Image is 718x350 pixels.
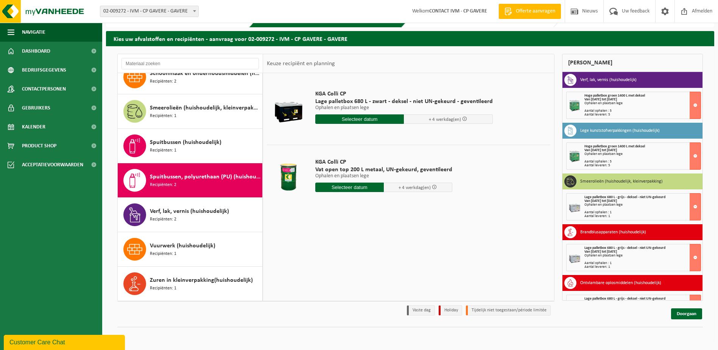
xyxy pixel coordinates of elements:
div: Ophalen en plaatsen lege [584,203,701,207]
span: + 4 werkdag(en) [399,185,431,190]
div: Ophalen en plaatsen lege [584,152,701,156]
span: Product Shop [22,136,56,155]
button: Zuren in kleinverpakking(huishoudelijk) Recipiënten: 1 [118,267,263,301]
span: Offerte aanvragen [514,8,557,15]
strong: Van [DATE] tot [DATE] [584,199,617,203]
span: Dashboard [22,42,50,61]
span: Hoge palletbox groen 1400 L met deksel [584,144,645,148]
div: Ophalen en plaatsen lege [584,102,701,105]
div: Aantal ophalen : 5 [584,109,701,113]
span: KGA Colli CP [315,158,452,166]
span: Recipiënten: 1 [150,147,176,154]
div: [PERSON_NAME] [562,54,703,72]
a: Doorgaan [671,308,702,319]
span: Spuitbussen (huishoudelijk) [150,138,221,147]
span: 02-009272 - IVM - CP GAVERE - GAVERE [100,6,198,17]
h3: Lege kunststofverpakkingen (huishoudelijk) [580,125,660,137]
strong: CONTACT IVM - CP GAVERE [429,8,487,14]
span: 02-009272 - IVM - CP GAVERE - GAVERE [100,6,199,17]
span: + 4 werkdag(en) [429,117,461,122]
p: Ophalen en plaatsen lege [315,173,452,179]
span: Zuren in kleinverpakking(huishoudelijk) [150,276,253,285]
div: Aantal ophalen : 1 [584,261,701,265]
iframe: chat widget [4,333,126,350]
span: Lage palletbox 680 L - grijs - deksel - niet UN-gekeurd [584,297,665,301]
button: Spuitbussen, polyurethaan (PU) (huishoudelijk) Recipiënten: 2 [118,163,263,198]
div: Aantal ophalen : 1 [584,211,701,214]
h3: Brandblusapparaten (huishoudelijk) [580,226,646,238]
strong: Van [DATE] tot [DATE] [584,97,617,102]
h3: Verf, lak, vernis (huishoudelijk) [580,74,637,86]
span: Recipiënten: 1 [150,250,176,258]
button: Schoonmaak en onderhoudsmiddelen (huishoudelijk) Recipiënten: 2 [118,60,263,94]
div: Aantal leveren: 1 [584,214,701,218]
li: Holiday [439,305,462,316]
div: Ophalen en plaatsen lege [584,254,701,258]
div: Keuze recipiënt en planning [263,54,339,73]
button: Spuitbussen (huishoudelijk) Recipiënten: 1 [118,129,263,163]
h3: Ontvlambare oplosmiddelen (huishoudelijk) [580,277,661,289]
a: Offerte aanvragen [498,4,561,19]
span: Smeerolieën (huishoudelijk, kleinverpakking) [150,103,260,112]
span: Recipiënten: 2 [150,78,176,85]
span: Spuitbussen, polyurethaan (PU) (huishoudelijk) [150,172,260,181]
p: Ophalen en plaatsen lege [315,105,493,111]
span: Lage palletbox 680 L - zwart - deksel - niet UN-gekeurd - geventileerd [315,98,493,105]
span: Contactpersonen [22,80,66,98]
input: Materiaal zoeken [121,58,259,69]
input: Selecteer datum [315,183,384,192]
span: KGA Colli CP [315,90,493,98]
div: Aantal ophalen : 5 [584,160,701,164]
span: Navigatie [22,23,45,42]
h2: Kies uw afvalstoffen en recipiënten - aanvraag voor 02-009272 - IVM - CP GAVERE - GAVERE [106,31,714,46]
span: Vuurwerk (huishoudelijk) [150,241,215,250]
span: Vat open top 200 L metaal, UN-gekeurd, geventileerd [315,166,452,173]
span: Bedrijfsgegevens [22,61,66,80]
strong: Van [DATE] tot [DATE] [584,250,617,254]
span: Acceptatievoorwaarden [22,155,83,174]
strong: Van [DATE] tot [DATE] [584,148,617,152]
span: Kalender [22,117,45,136]
li: Vaste dag [407,305,435,316]
span: Verf, lak, vernis (huishoudelijk) [150,207,229,216]
span: Hoge palletbox groen 1400 L met deksel [584,94,645,98]
span: Gebruikers [22,98,50,117]
span: Schoonmaak en onderhoudsmiddelen (huishoudelijk) [150,69,260,78]
span: Lage palletbox 680 L - grijs - deksel - niet UN-gekeurd [584,195,665,199]
div: Aantal leveren: 1 [584,265,701,269]
button: Verf, lak, vernis (huishoudelijk) Recipiënten: 2 [118,198,263,232]
div: Aantal leveren: 5 [584,113,701,117]
span: Lage palletbox 680 L - grijs - deksel - niet UN-gekeurd [584,246,665,250]
div: Aantal leveren: 5 [584,164,701,167]
li: Tijdelijk niet toegestaan/période limitée [466,305,551,316]
button: Vuurwerk (huishoudelijk) Recipiënten: 1 [118,232,263,267]
span: Recipiënten: 1 [150,285,176,292]
button: Smeerolieën (huishoudelijk, kleinverpakking) Recipiënten: 1 [118,94,263,129]
input: Selecteer datum [315,114,404,124]
span: Recipiënten: 2 [150,181,176,189]
h3: Smeerolieën (huishoudelijk, kleinverpakking) [580,175,663,187]
span: Recipiënten: 1 [150,112,176,120]
span: Recipiënten: 2 [150,216,176,223]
